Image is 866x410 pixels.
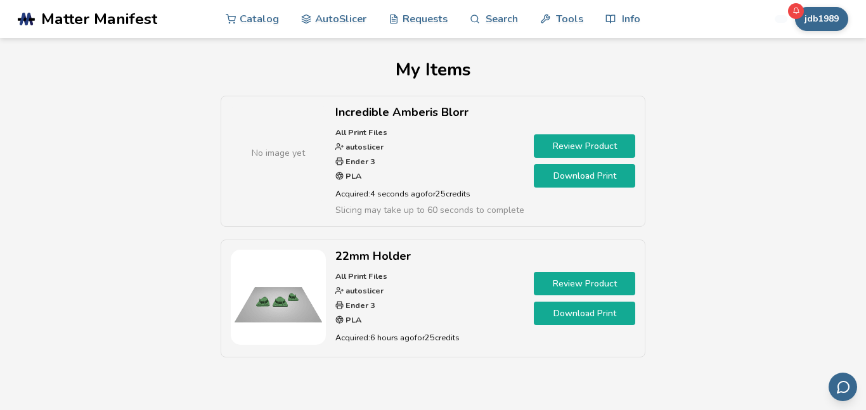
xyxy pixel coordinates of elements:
[335,250,524,263] h2: 22mm Holder
[344,314,361,325] strong: PLA
[252,146,305,160] span: No image yet
[231,250,326,345] img: 22mm Holder
[534,134,635,158] a: Review Product
[335,331,524,344] p: Acquired: 6 hours ago for 25 credits
[829,373,857,401] button: Send feedback via email
[534,302,635,325] a: Download Print
[335,127,387,138] strong: All Print Files
[18,60,848,80] h1: My Items
[344,170,361,181] strong: PLA
[344,156,375,167] strong: Ender 3
[344,285,384,296] strong: autoslicer
[534,272,635,295] a: Review Product
[41,10,157,28] span: Matter Manifest
[335,204,524,216] span: Slicing may take up to 60 seconds to complete
[795,7,848,31] button: jdb1989
[335,271,387,281] strong: All Print Files
[534,164,635,188] a: Download Print
[344,300,375,311] strong: Ender 3
[335,187,524,200] p: Acquired: 4 seconds ago for 25 credits
[344,141,384,152] strong: autoslicer
[335,106,524,119] h2: Incredible Amberis Blorr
